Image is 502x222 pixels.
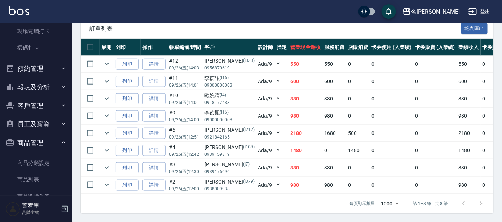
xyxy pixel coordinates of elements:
[243,126,255,134] p: (I212)
[289,73,323,90] td: 600
[167,108,203,124] td: #9
[3,96,69,115] button: 客戶管理
[289,56,323,73] td: 550
[3,171,69,188] a: 商品列表
[167,90,203,107] td: #10
[243,178,255,186] p: (I379)
[275,56,289,73] td: Y
[370,177,414,194] td: 0
[322,108,346,124] td: 980
[275,39,289,56] th: 指定
[289,39,323,56] th: 營業現金應收
[205,109,255,117] div: 李苡甄
[289,90,323,107] td: 330
[413,125,457,142] td: 0
[167,39,203,56] th: 帳單編號/時間
[116,128,139,139] button: 列印
[370,56,414,73] td: 0
[167,177,203,194] td: #2
[322,142,346,159] td: 0
[205,168,255,175] p: 0939176696
[205,92,255,99] div: 歐婉淯
[142,128,166,139] a: 詳情
[457,159,481,176] td: 330
[243,161,250,168] p: (I7)
[205,151,255,158] p: 0939159319
[142,93,166,104] a: 詳情
[457,108,481,124] td: 980
[3,23,69,40] a: 現場電腦打卡
[116,76,139,87] button: 列印
[205,74,255,82] div: 李苡甄
[256,39,275,56] th: 設計師
[256,56,275,73] td: Ada /9
[256,90,275,107] td: Ada /9
[322,39,346,56] th: 服務消費
[3,155,69,171] a: 商品分類設定
[116,180,139,191] button: 列印
[89,25,461,32] span: 訂單列表
[370,125,414,142] td: 0
[205,161,255,168] div: [PERSON_NAME]
[205,57,255,65] div: [PERSON_NAME]
[457,125,481,142] td: 2180
[322,73,346,90] td: 600
[169,168,201,175] p: 09/26 (五) 12:30
[256,159,275,176] td: Ada /9
[116,59,139,70] button: 列印
[6,202,20,216] img: Person
[142,110,166,122] a: 詳情
[346,125,370,142] td: 500
[256,73,275,90] td: Ada /9
[205,126,255,134] div: [PERSON_NAME]
[167,73,203,90] td: #11
[205,134,255,140] p: 0921842165
[205,178,255,186] div: [PERSON_NAME]
[322,159,346,176] td: 330
[100,39,114,56] th: 展開
[22,202,59,209] h5: 葉宥里
[346,177,370,194] td: 0
[205,144,255,151] div: [PERSON_NAME]
[413,159,457,176] td: 0
[322,177,346,194] td: 980
[167,142,203,159] td: #4
[346,90,370,107] td: 0
[256,142,275,159] td: Ada /9
[101,59,112,69] button: expand row
[116,162,139,173] button: 列印
[275,177,289,194] td: Y
[114,39,141,56] th: 列印
[256,125,275,142] td: Ada /9
[9,6,29,15] img: Logo
[116,145,139,156] button: 列印
[167,159,203,176] td: #3
[289,177,323,194] td: 980
[275,142,289,159] td: Y
[275,125,289,142] td: Y
[349,200,375,207] p: 每頁顯示數量
[411,7,460,16] div: 名[PERSON_NAME]
[461,23,488,34] button: 報表匯出
[370,39,414,56] th: 卡券使用 (入業績)
[169,134,201,140] p: 09/26 (五) 12:51
[3,78,69,96] button: 報表及分析
[275,159,289,176] td: Y
[346,73,370,90] td: 0
[370,142,414,159] td: 0
[289,108,323,124] td: 980
[220,74,229,82] p: (I16)
[169,99,201,106] p: 09/26 (五) 14:01
[413,177,457,194] td: 0
[205,117,255,123] p: 09000000003
[256,108,275,124] td: Ada /9
[289,142,323,159] td: 1480
[142,145,166,156] a: 詳情
[169,117,201,123] p: 09/26 (五) 14:00
[101,76,112,87] button: expand row
[289,159,323,176] td: 330
[275,90,289,107] td: Y
[378,194,401,213] div: 1000
[289,125,323,142] td: 2180
[101,110,112,121] button: expand row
